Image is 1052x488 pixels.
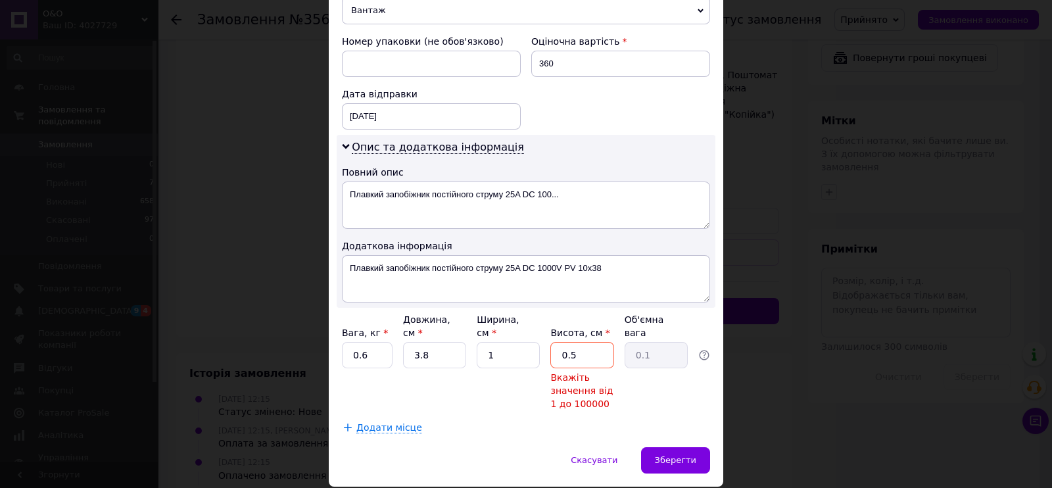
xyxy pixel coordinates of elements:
span: Вкажіть значення від 1 до 100000 [550,372,613,409]
span: Додати місце [356,422,422,433]
div: Додаткова інформація [342,239,710,253]
div: Дата відправки [342,87,521,101]
label: Висота, см [550,328,610,338]
textarea: Плавкий запобіжник постійного струму 25A DC 1000V PV 10x38 [342,255,710,303]
span: Зберегти [655,455,696,465]
div: Об'ємна вага [625,313,688,339]
div: Оціночна вартість [531,35,710,48]
label: Ширина, см [477,314,519,338]
span: Опис та додаткова інформація [352,141,524,154]
textarea: Плавкий запобіжник постійного струму 25A DC 100... [342,182,710,229]
div: Повний опис [342,166,710,179]
label: Вага, кг [342,328,388,338]
label: Довжина, см [403,314,450,338]
span: Скасувати [571,455,617,465]
div: Номер упаковки (не обов'язково) [342,35,521,48]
